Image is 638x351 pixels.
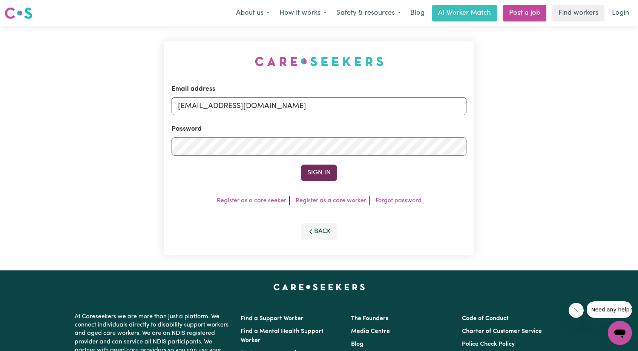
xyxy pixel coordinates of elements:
[301,165,337,181] button: Sign In
[552,5,604,21] a: Find workers
[241,328,324,343] a: Find a Mental Health Support Worker
[462,341,515,347] a: Police Check Policy
[351,341,363,347] a: Blog
[351,316,388,322] a: The Founders
[406,5,429,21] a: Blog
[607,5,633,21] a: Login
[241,316,304,322] a: Find a Support Worker
[587,301,632,318] iframe: Message from company
[608,321,632,345] iframe: Button to launch messaging window
[172,124,202,134] label: Password
[503,5,546,21] a: Post a job
[5,6,32,20] img: Careseekers logo
[351,328,390,334] a: Media Centre
[172,97,466,115] input: Email address
[301,223,337,240] button: Back
[462,328,542,334] a: Charter of Customer Service
[273,284,365,290] a: Careseekers home page
[231,5,275,21] button: About us
[331,5,406,21] button: Safety & resources
[376,198,422,204] a: Forgot password
[462,316,509,322] a: Code of Conduct
[432,5,497,21] a: AI Worker Match
[172,84,215,94] label: Email address
[296,198,366,204] a: Register as a care worker
[275,5,331,21] button: How it works
[569,303,584,318] iframe: Close message
[217,198,286,204] a: Register as a care seeker
[5,5,32,22] a: Careseekers logo
[5,5,46,11] span: Need any help?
